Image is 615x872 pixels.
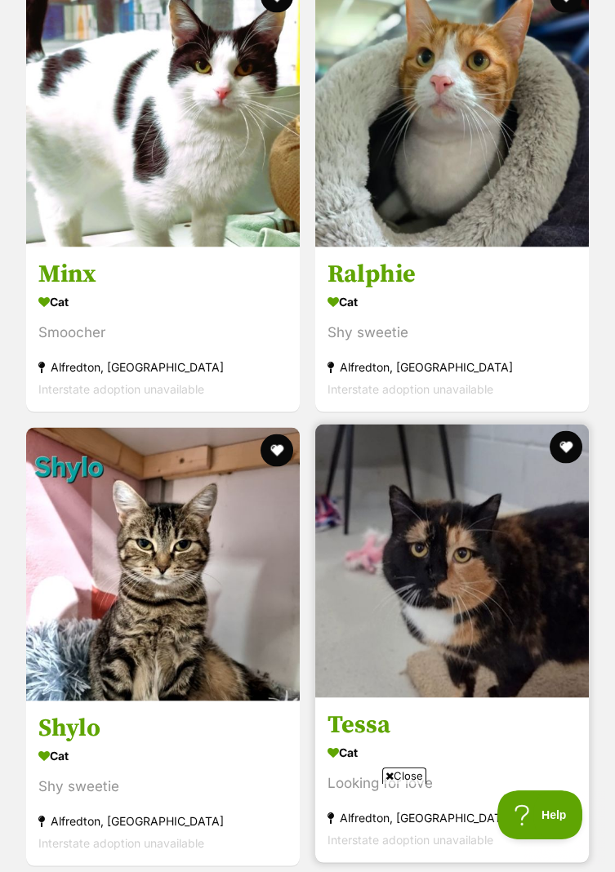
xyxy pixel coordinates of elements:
[328,382,493,396] span: Interstate adoption unavailable
[38,356,287,378] div: Alfredton, [GEOGRAPHIC_DATA]
[38,744,287,767] div: Cat
[315,247,589,412] a: Ralphie Cat Shy sweetie Alfredton, [GEOGRAPHIC_DATA] Interstate adoption unavailable favourite
[38,713,287,744] h3: Shylo
[315,697,589,863] a: Tessa Cat Looking for love Alfredton, [GEOGRAPHIC_DATA] Interstate adoption unavailable favourite
[550,431,582,464] button: favourite
[497,790,582,839] iframe: Help Scout Beacon - Open
[328,741,577,764] div: Cat
[261,434,293,467] button: favourite
[38,259,287,290] h3: Minx
[328,259,577,290] h3: Ralphie
[315,425,589,698] img: Tessa
[11,790,605,864] iframe: Advertisement
[328,356,577,378] div: Alfredton, [GEOGRAPHIC_DATA]
[38,776,287,798] div: Shy sweetie
[38,382,204,396] span: Interstate adoption unavailable
[26,247,300,412] a: Minx Cat Smoocher Alfredton, [GEOGRAPHIC_DATA] Interstate adoption unavailable favourite
[38,290,287,314] div: Cat
[328,772,577,794] div: Looking for love
[328,710,577,741] h3: Tessa
[38,322,287,344] div: Smoocher
[328,290,577,314] div: Cat
[382,767,426,784] span: Close
[328,322,577,344] div: Shy sweetie
[26,428,300,701] img: Shylo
